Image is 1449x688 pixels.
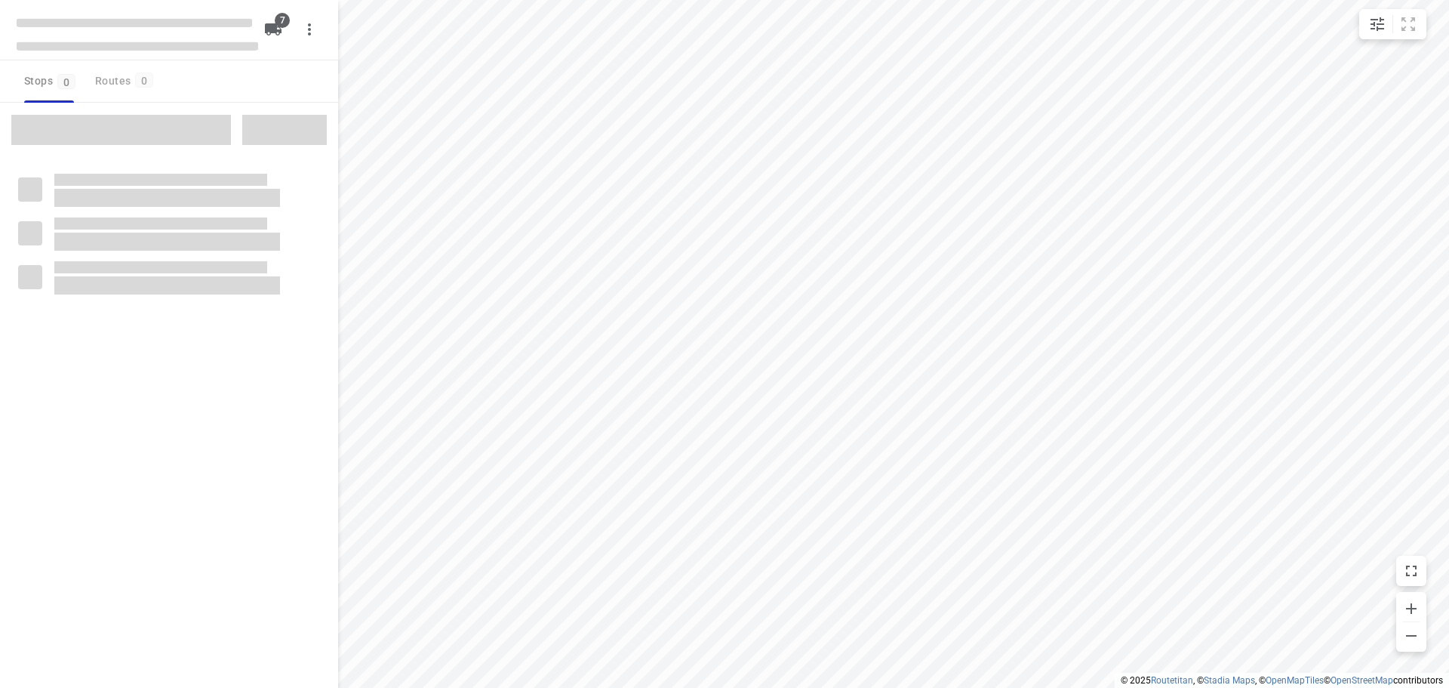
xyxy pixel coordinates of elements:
[1359,9,1426,39] div: small contained button group
[1331,675,1393,686] a: OpenStreetMap
[1266,675,1324,686] a: OpenMapTiles
[1121,675,1443,686] li: © 2025 , © , © © contributors
[1151,675,1193,686] a: Routetitan
[1362,9,1392,39] button: Map settings
[1204,675,1255,686] a: Stadia Maps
